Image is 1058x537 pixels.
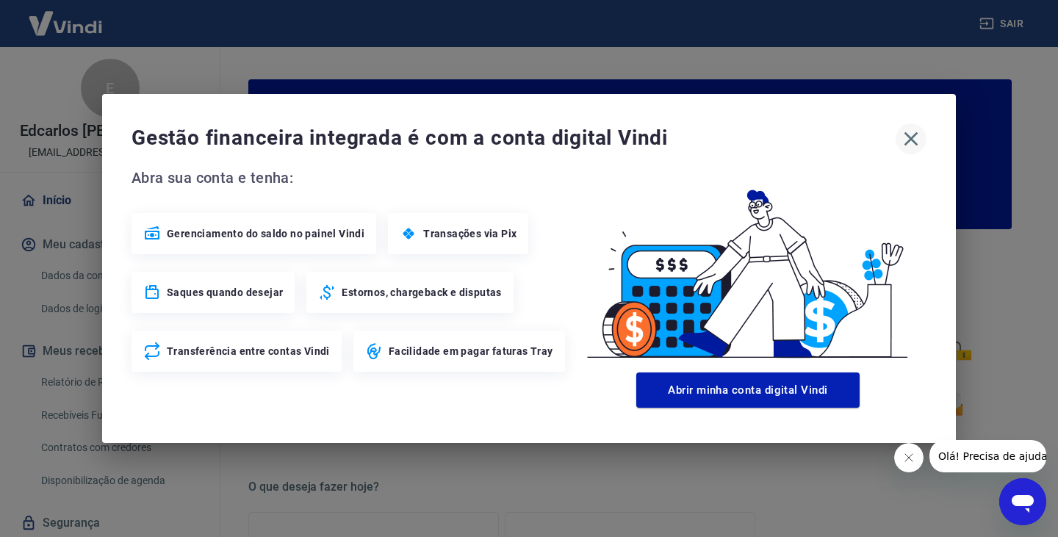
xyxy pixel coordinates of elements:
span: Transferência entre contas Vindi [167,344,330,358]
img: Good Billing [569,166,926,367]
span: Gestão financeira integrada é com a conta digital Vindi [132,123,896,153]
span: Facilidade em pagar faturas Tray [389,344,553,358]
button: Abrir minha conta digital Vindi [636,372,860,408]
iframe: Mensagem da empresa [929,440,1046,472]
iframe: Fechar mensagem [894,443,924,472]
iframe: Botão para abrir a janela de mensagens [999,478,1046,525]
span: Transações via Pix [423,226,517,241]
span: Gerenciamento do saldo no painel Vindi [167,226,364,241]
span: Abra sua conta e tenha: [132,166,569,190]
span: Saques quando desejar [167,285,283,300]
span: Olá! Precisa de ajuda? [9,10,123,22]
span: Estornos, chargeback e disputas [342,285,501,300]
